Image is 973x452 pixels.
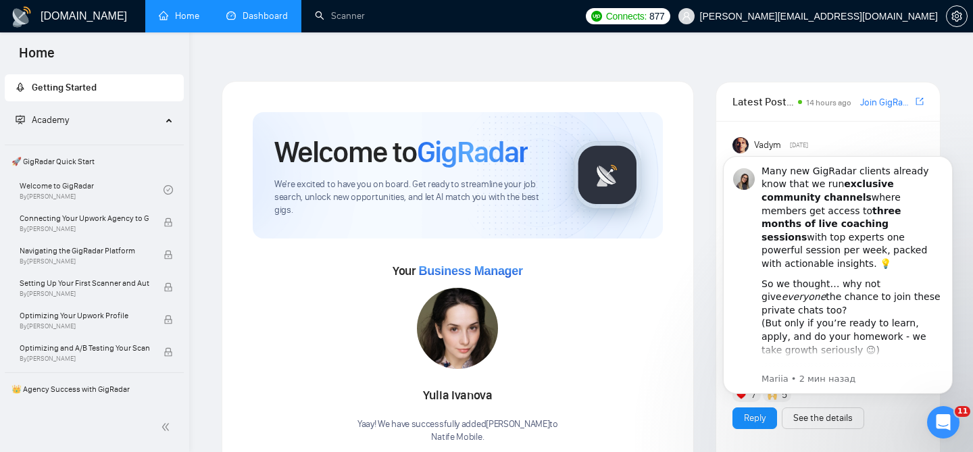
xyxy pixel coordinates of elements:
span: Home [8,43,66,72]
span: rocket [16,82,25,92]
span: By [PERSON_NAME] [20,290,149,298]
a: setting [946,11,968,22]
span: 🚀 GigRadar Quick Start [6,148,182,175]
img: Vadym [732,137,749,153]
span: GigRadar [417,134,528,170]
span: Navigating the GigRadar Platform [20,244,149,257]
img: upwork-logo.png [591,11,602,22]
span: 14 hours ago [806,98,851,107]
a: searchScanner [315,10,365,22]
h1: Welcome to [274,134,528,170]
span: Connects: [606,9,647,24]
span: lock [164,282,173,292]
a: Join GigRadar Slack Community [860,95,913,110]
span: lock [164,218,173,227]
p: Natife Mobile . [357,431,558,444]
span: check-circle [164,185,173,195]
span: 877 [649,9,664,24]
span: By [PERSON_NAME] [20,257,149,266]
span: Academy [32,114,69,126]
span: By [PERSON_NAME] [20,225,149,233]
iframe: Intercom notifications сообщение [703,139,973,445]
span: Vadym [754,138,781,153]
div: Yaay! We have successfully added [PERSON_NAME] to [357,418,558,444]
a: export [916,95,924,108]
a: homeHome [159,10,199,22]
span: Academy [16,114,69,126]
span: fund-projection-screen [16,115,25,124]
div: Yulia Ivanova [357,384,558,407]
span: Setting Up Your First Scanner and Auto-Bidder [20,276,149,290]
span: By [PERSON_NAME] [20,322,149,330]
span: double-left [161,420,174,434]
button: setting [946,5,968,27]
span: export [916,96,924,107]
span: Optimizing Your Upwork Profile [20,309,149,322]
span: lock [164,347,173,357]
img: 1717012091845-59.jpg [417,288,498,369]
span: Connecting Your Upwork Agency to GigRadar [20,211,149,225]
a: Welcome to GigRadarBy[PERSON_NAME] [20,175,164,205]
span: lock [164,315,173,324]
iframe: Intercom live chat [927,406,959,438]
span: Latest Posts from the GigRadar Community [732,93,794,110]
span: Business Manager [418,264,522,278]
span: user [682,11,691,21]
img: logo [11,6,32,28]
img: gigradar-logo.png [574,141,641,209]
span: 👑 Agency Success with GigRadar [6,376,182,403]
a: dashboardDashboard [226,10,288,22]
span: Getting Started [32,82,97,93]
li: Getting Started [5,74,184,101]
span: lock [164,250,173,259]
span: We're excited to have you on board. Get ready to streamline your job search, unlock new opportuni... [274,178,552,217]
span: By [PERSON_NAME] [20,355,149,363]
span: Your [393,263,523,278]
span: 11 [955,406,970,417]
span: Optimizing and A/B Testing Your Scanner for Better Results [20,341,149,355]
